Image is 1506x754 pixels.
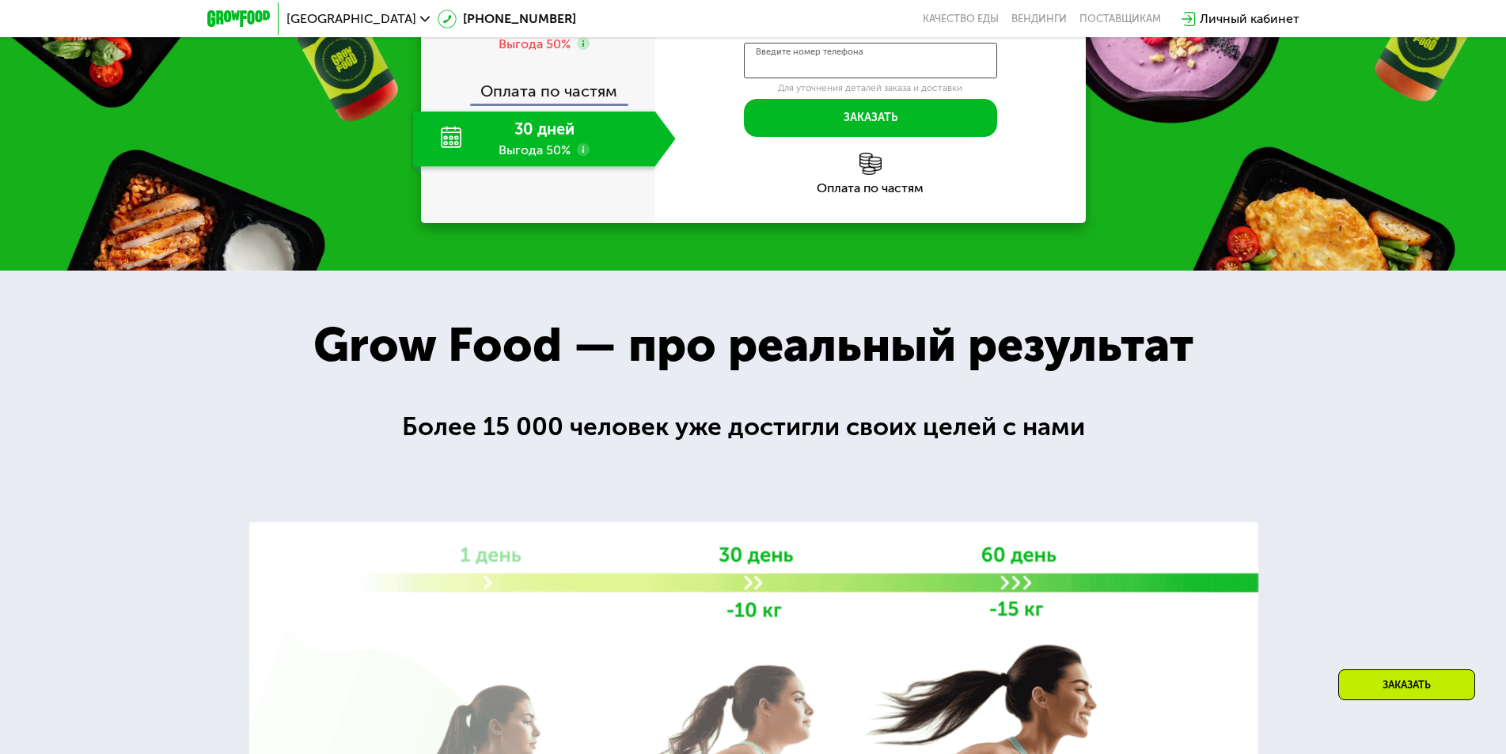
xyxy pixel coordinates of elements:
[423,67,655,104] div: Оплата по частям
[655,182,1086,195] div: Оплата по частям
[744,99,997,137] button: Заказать
[1338,669,1475,700] div: Заказать
[286,13,416,25] span: [GEOGRAPHIC_DATA]
[923,13,999,25] a: Качество еды
[402,407,1105,446] div: Более 15 000 человек уже достигли своих целей с нами
[1079,13,1161,25] div: поставщикам
[438,9,576,28] a: [PHONE_NUMBER]
[744,82,997,95] div: Для уточнения деталей заказа и доставки
[859,153,882,175] img: l6xcnZfty9opOoJh.png
[499,36,571,53] div: Выгода 50%
[1200,9,1299,28] div: Личный кабинет
[1011,13,1067,25] a: Вендинги
[279,309,1227,381] div: Grow Food — про реальный результат
[756,47,863,56] label: Введите номер телефона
